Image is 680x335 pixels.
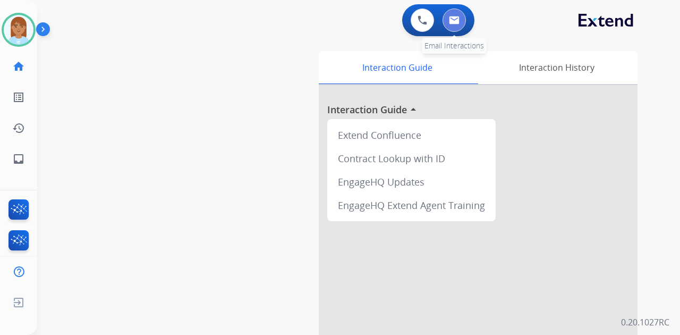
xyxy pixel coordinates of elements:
mat-icon: list_alt [12,91,25,104]
div: EngageHQ Extend Agent Training [331,194,491,217]
div: EngageHQ Updates [331,170,491,194]
p: 0.20.1027RC [621,316,669,329]
img: avatar [4,15,33,45]
div: Contract Lookup with ID [331,147,491,170]
mat-icon: inbox [12,153,25,165]
div: Interaction Guide [319,51,475,84]
div: Extend Confluence [331,123,491,147]
mat-icon: home [12,60,25,73]
span: Email Interactions [424,40,484,51]
mat-icon: history [12,122,25,135]
div: Interaction History [475,51,637,84]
